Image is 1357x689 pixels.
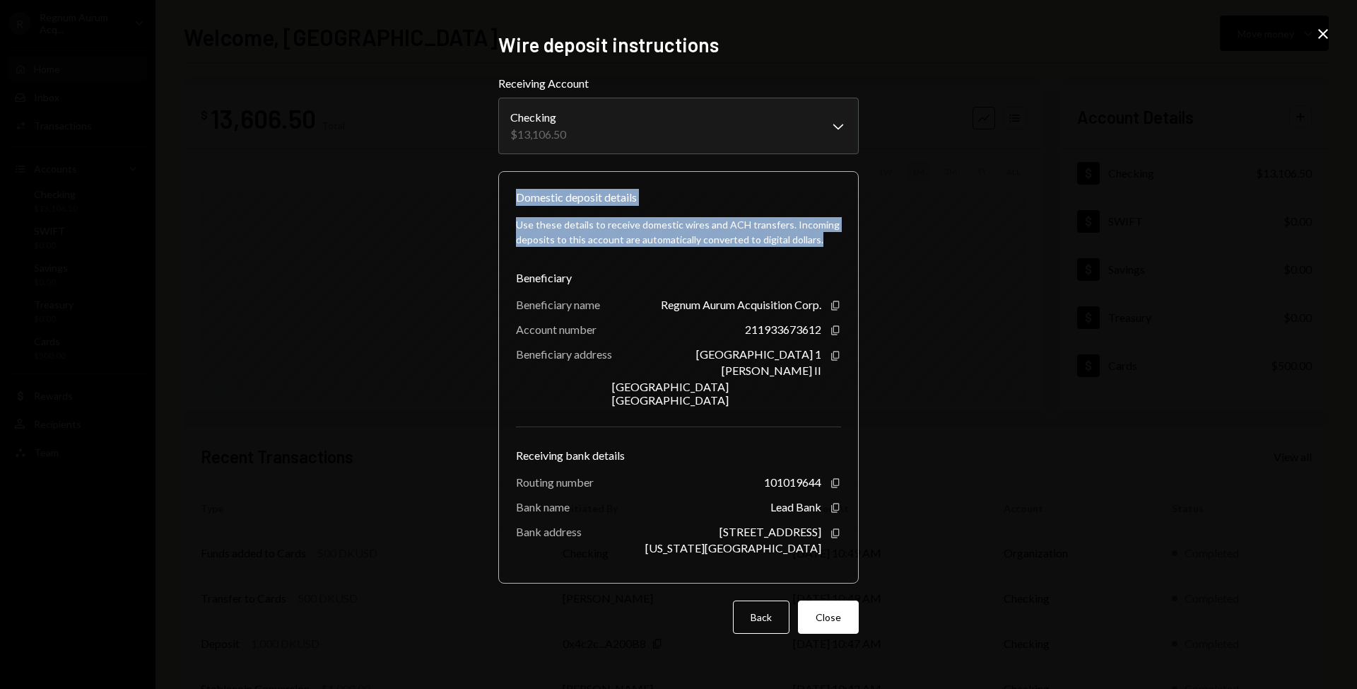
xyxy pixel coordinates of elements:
div: Beneficiary name [516,298,600,311]
div: Routing number [516,475,594,489]
div: Regnum Aurum Acquisition Corp. [661,298,821,311]
div: [GEOGRAPHIC_DATA] [GEOGRAPHIC_DATA] [612,380,821,407]
div: Lead Bank [770,500,821,514]
div: Domestic deposit details [516,189,637,206]
div: Bank name [516,500,570,514]
div: Beneficiary [516,270,841,286]
div: Use these details to receive domestic wires and ACH transfers. Incoming deposits to this account ... [516,217,841,247]
div: [PERSON_NAME] II [722,364,821,377]
h2: Wire deposit instructions [498,31,859,59]
div: Account number [516,323,597,336]
button: Close [798,601,859,634]
button: Back [733,601,789,634]
div: Beneficiary address [516,347,612,361]
div: [GEOGRAPHIC_DATA] 1 [696,347,821,361]
div: Bank address [516,525,582,538]
label: Receiving Account [498,75,859,92]
button: Receiving Account [498,98,859,154]
div: [STREET_ADDRESS] [719,525,821,538]
div: [US_STATE][GEOGRAPHIC_DATA] [645,541,821,555]
div: 101019644 [764,475,821,489]
div: Receiving bank details [516,447,841,464]
div: 211933673612 [745,323,821,336]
